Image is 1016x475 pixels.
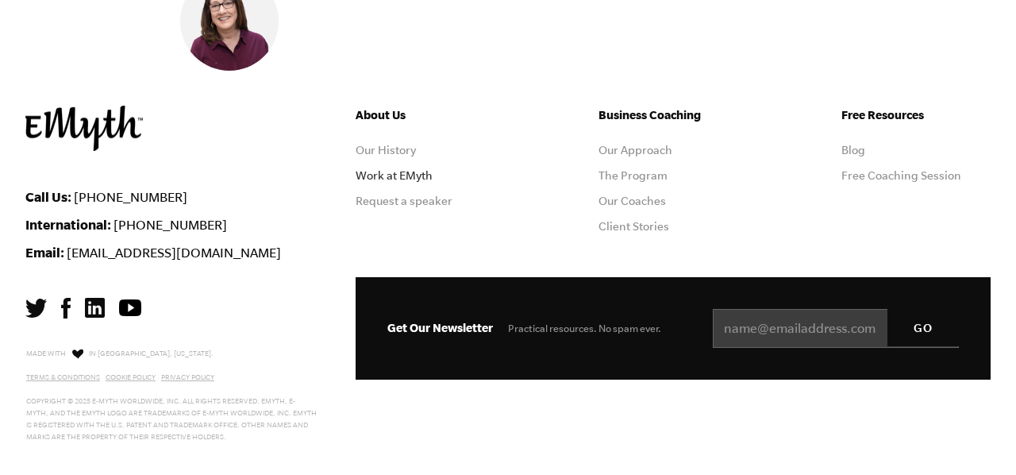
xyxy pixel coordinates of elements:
[74,190,187,204] a: [PHONE_NUMBER]
[598,106,748,125] h5: Business Coaching
[841,106,991,125] h5: Free Resources
[508,322,661,334] span: Practical resources. No spam ever.
[161,373,214,381] a: Privacy Policy
[598,195,666,207] a: Our Coaches
[85,298,105,318] img: LinkedIn
[387,321,493,334] span: Get Our Newsletter
[25,106,143,151] img: EMyth
[114,218,227,232] a: [PHONE_NUMBER]
[937,399,1016,475] iframe: Chat Widget
[356,144,416,156] a: Our History
[598,144,672,156] a: Our Approach
[25,245,64,260] strong: Email:
[25,299,47,318] img: Twitter
[713,309,959,349] input: name@emailaddress.com
[356,195,452,207] a: Request a speaker
[356,106,505,125] h5: About Us
[841,144,865,156] a: Blog
[25,217,111,232] strong: International:
[26,373,100,381] a: Terms & Conditions
[841,169,961,182] a: Free Coaching Session
[598,220,669,233] a: Client Stories
[106,373,156,381] a: Cookie Policy
[26,346,317,443] p: Made with in [GEOGRAPHIC_DATA], [US_STATE]. Copyright © 2025 E-Myth Worldwide, Inc. All rights re...
[119,299,141,316] img: YouTube
[598,169,668,182] a: The Program
[25,189,71,204] strong: Call Us:
[887,309,959,347] input: GO
[61,298,71,319] img: Facebook
[72,349,83,359] img: Love
[67,245,281,260] a: [EMAIL_ADDRESS][DOMAIN_NAME]
[356,169,433,182] a: Work at EMyth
